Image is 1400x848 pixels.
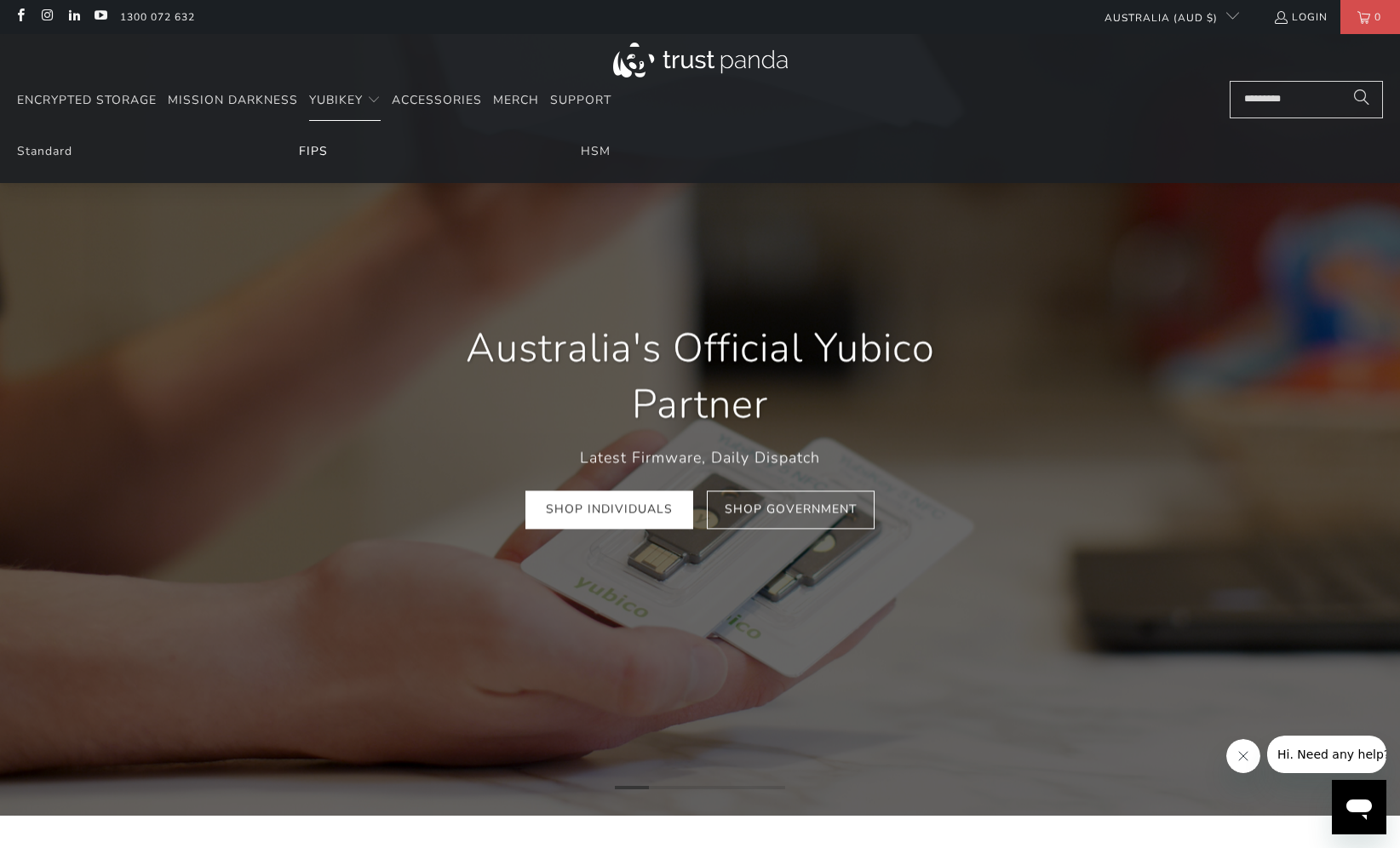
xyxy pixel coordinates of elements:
img: Trust Panda Australia [613,43,788,77]
a: 1300 072 632 [120,8,195,26]
span: YubiKey [309,92,363,108]
iframe: Button to launch messaging window [1332,780,1386,834]
a: Trust Panda Australia on YouTube [93,10,107,24]
span: Support [550,92,611,108]
span: Merch [493,92,539,108]
a: Merch [493,81,539,121]
iframe: Close message [1226,739,1260,773]
button: Search [1340,81,1383,118]
input: Search... [1230,81,1383,118]
span: Accessories [392,92,482,108]
span: Mission Darkness [168,92,298,108]
li: Page dot 1 [615,786,649,789]
li: Page dot 5 [751,786,785,789]
a: Shop Government [707,491,875,530]
a: Encrypted Storage [17,81,157,121]
a: Trust Panda Australia on Facebook [13,10,27,24]
a: Accessories [392,81,482,121]
nav: Translation missing: en.navigation.header.main_nav [17,81,611,121]
li: Page dot 2 [649,786,683,789]
a: Login [1273,8,1328,26]
a: HSM [581,143,611,159]
a: Mission Darkness [168,81,298,121]
li: Page dot 3 [683,786,717,789]
span: Hi. Need any help? [10,12,123,26]
a: Standard [17,143,72,159]
a: Support [550,81,611,121]
a: Trust Panda Australia on LinkedIn [66,10,81,24]
p: Latest Firmware, Daily Dispatch [419,445,981,470]
h1: Australia's Official Yubico Partner [419,320,981,433]
li: Page dot 4 [717,786,751,789]
summary: YubiKey [309,81,381,121]
a: FIPS [299,143,328,159]
a: Trust Panda Australia on Instagram [39,10,54,24]
span: Encrypted Storage [17,92,157,108]
iframe: Message from company [1267,736,1386,773]
a: Shop Individuals [525,491,693,530]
